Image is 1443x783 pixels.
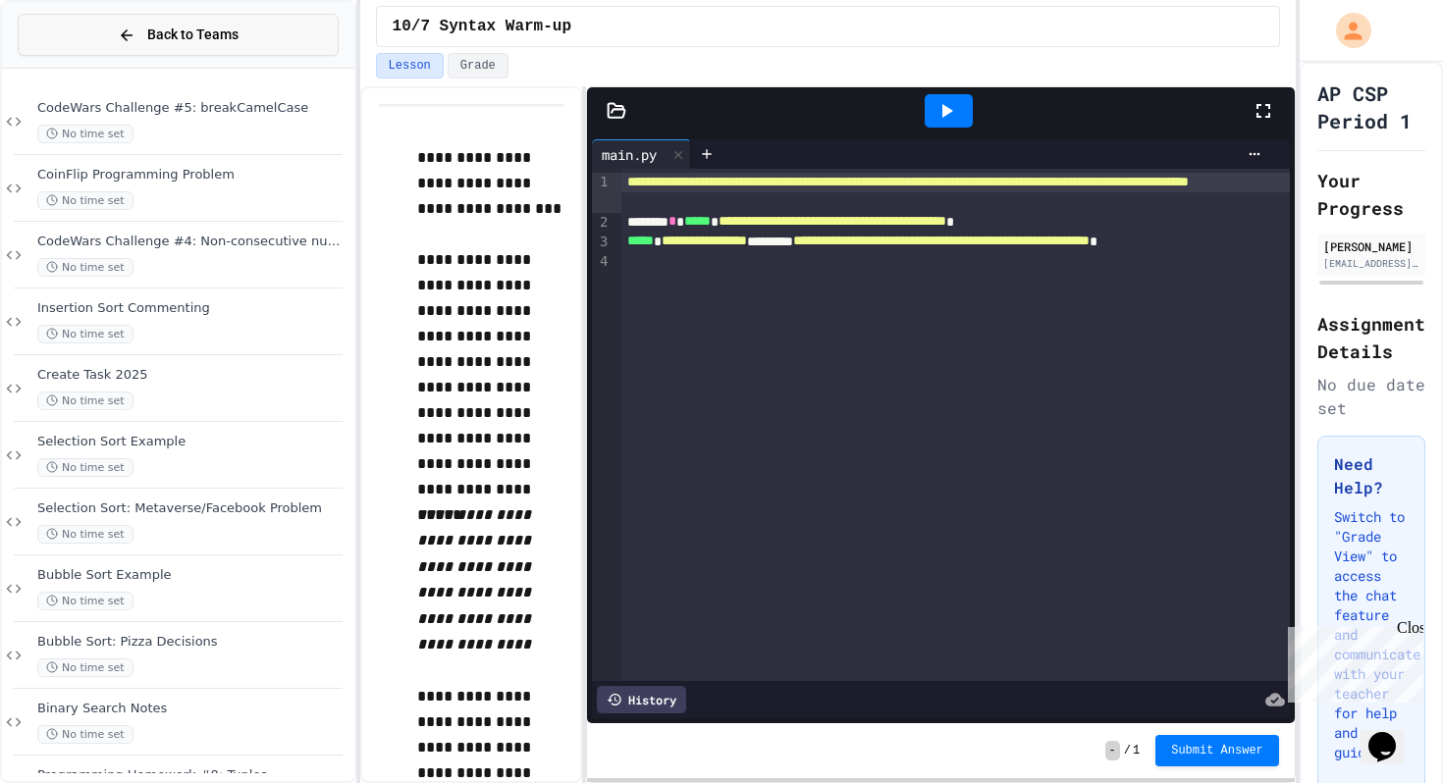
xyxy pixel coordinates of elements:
span: No time set [37,525,134,544]
span: CodeWars Challenge #4: Non-consecutive number [37,234,350,250]
div: 3 [592,233,612,252]
span: Back to Teams [147,25,239,45]
button: Back to Teams [18,14,339,56]
span: Bubble Sort Example [37,567,350,584]
span: No time set [37,592,134,610]
span: Submit Answer [1171,743,1263,758]
div: main.py [592,139,691,169]
button: Grade [448,53,508,78]
span: Selection Sort: Metaverse/Facebook Problem [37,500,350,517]
span: CodeWars Challenge #5: breakCamelCase [37,100,350,117]
div: No due date set [1317,373,1425,420]
span: No time set [37,258,134,277]
div: 4 [592,252,612,292]
span: 10/7 Syntax Warm-up [393,15,571,38]
span: Binary Search Notes [37,701,350,717]
span: 1 [1133,743,1140,758]
div: [PERSON_NAME] [1323,237,1419,255]
iframe: chat widget [1280,619,1423,703]
iframe: chat widget [1361,705,1423,763]
span: No time set [37,725,134,744]
span: Selection Sort Example [37,434,350,450]
span: Create Task 2025 [37,367,350,384]
span: No time set [37,458,134,477]
div: [EMAIL_ADDRESS][PERSON_NAME][DOMAIN_NAME] [1323,256,1419,271]
div: 1 [592,173,612,213]
h3: Need Help? [1334,452,1409,499]
div: 2 [592,213,612,233]
span: No time set [37,391,134,410]
button: Lesson [376,53,444,78]
div: main.py [592,144,667,165]
div: History [597,686,686,713]
p: Switch to "Grade View" to access the chat feature and communicate with your teacher for help and ... [1334,507,1409,762]
span: No time set [37,325,134,343]
button: Submit Answer [1155,735,1279,766]
span: No time set [37,125,134,143]
span: Bubble Sort: Pizza Decisions [37,634,350,651]
span: CoinFlip Programming Problem [37,167,350,183]
h2: Your Progress [1317,167,1425,222]
span: No time set [37,658,134,677]
div: My Account [1315,8,1376,53]
h1: AP CSP Period 1 [1317,79,1425,134]
span: Insertion Sort Commenting [37,300,350,317]
span: No time set [37,191,134,210]
h2: Assignment Details [1317,310,1425,365]
div: Chat with us now!Close [8,8,135,125]
span: / [1124,743,1131,758]
span: - [1105,741,1120,760]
